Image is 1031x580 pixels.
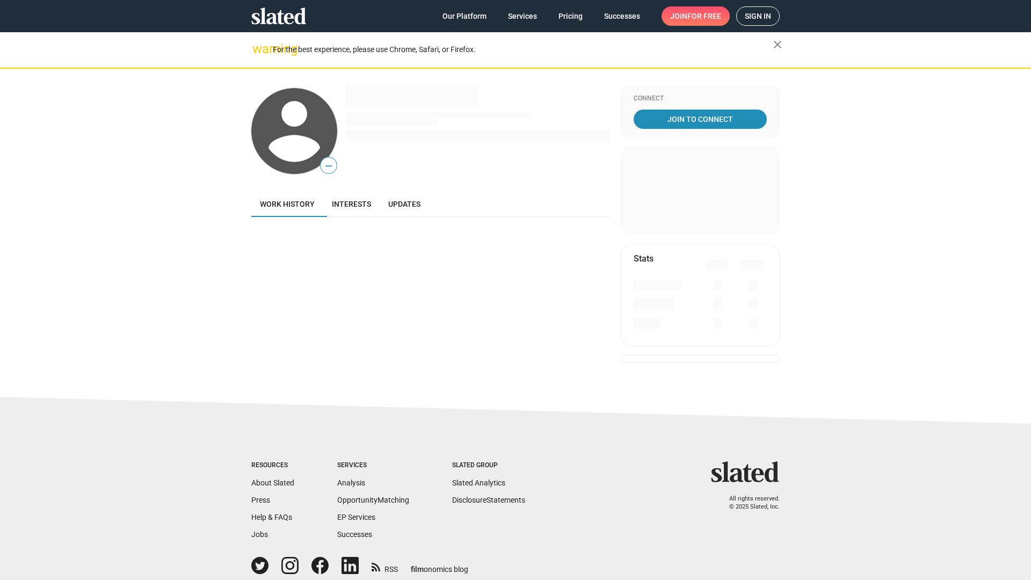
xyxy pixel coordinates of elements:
a: OpportunityMatching [337,496,409,504]
a: Press [251,496,270,504]
div: Connect [634,95,767,103]
span: Our Platform [442,6,487,26]
a: About Slated [251,479,294,487]
a: Joinfor free [662,6,730,26]
a: Updates [380,191,429,217]
a: Help & FAQs [251,513,292,521]
a: filmonomics blog [411,556,468,575]
a: Analysis [337,479,365,487]
span: — [321,159,337,173]
a: EP Services [337,513,375,521]
mat-icon: warning [252,42,265,55]
span: Pricing [558,6,583,26]
span: Successes [604,6,640,26]
a: Jobs [251,530,268,539]
a: Sign in [736,6,780,26]
div: For the best experience, please use Chrome, Safari, or Firefox. [273,42,773,57]
span: Join [670,6,721,26]
span: film [411,565,424,574]
a: Interests [323,191,380,217]
a: Successes [337,530,372,539]
a: Pricing [550,6,591,26]
a: Work history [251,191,323,217]
a: Successes [596,6,649,26]
span: Work history [260,200,315,208]
div: Resources [251,461,294,470]
span: Services [508,6,537,26]
a: Services [499,6,546,26]
span: Sign in [745,7,771,25]
div: Slated Group [452,461,525,470]
span: Updates [388,200,420,208]
a: Slated Analytics [452,479,505,487]
span: Interests [332,200,371,208]
div: Services [337,461,409,470]
mat-card-title: Stats [634,253,654,264]
a: DisclosureStatements [452,496,525,504]
a: Join To Connect [634,110,767,129]
p: All rights reserved. © 2025 Slated, Inc. [718,495,780,511]
a: RSS [372,558,398,575]
span: for free [687,6,721,26]
mat-icon: close [771,38,784,51]
a: Our Platform [434,6,495,26]
span: Join To Connect [636,110,765,129]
